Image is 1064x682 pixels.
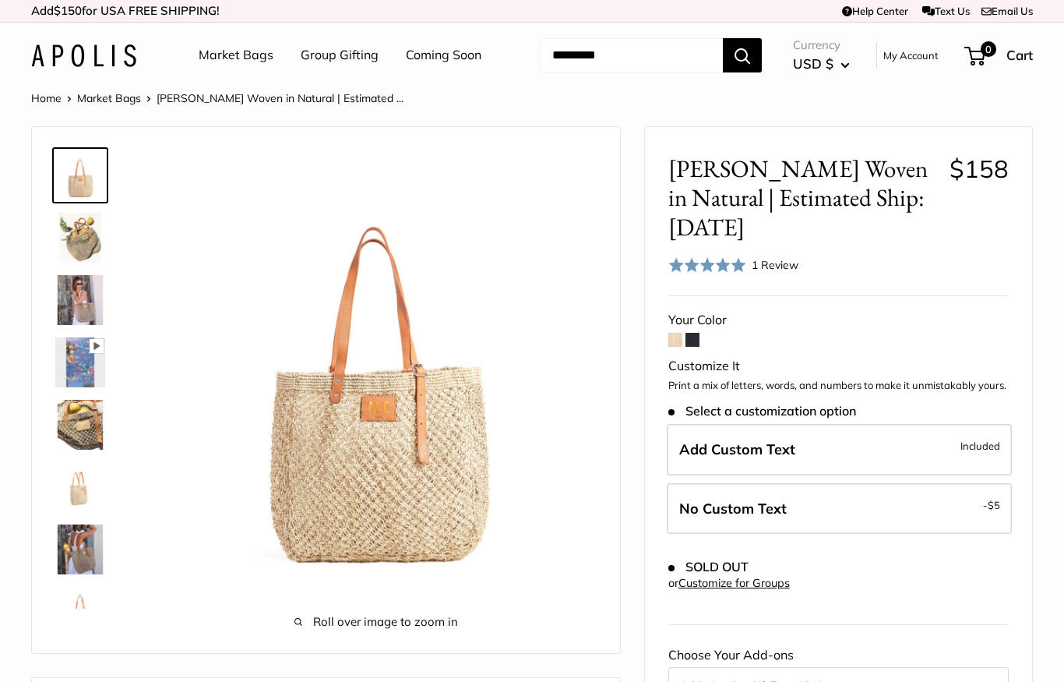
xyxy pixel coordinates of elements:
img: Mercado Woven in Natural | Estimated Ship: Oct. 19th [55,462,105,512]
span: $150 [54,3,82,18]
span: 0 [981,41,996,57]
span: Select a customization option [668,404,856,419]
a: Group Gifting [301,44,379,67]
span: USD $ [793,55,833,72]
input: Search... [540,38,723,72]
div: Your Color [668,309,1009,332]
span: No Custom Text [679,500,787,518]
img: Mercado Woven in Natural | Estimated Ship: Oct. 19th [55,275,105,325]
a: Mercado Woven in Natural | Estimated Ship: Oct. 19th [52,334,108,390]
img: Mercado Woven in Natural | Estimated Ship: Oct. 19th [55,337,105,387]
span: 1 Review [752,258,798,272]
nav: Breadcrumb [31,88,403,108]
a: Mercado Woven in Natural | Estimated Ship: Oct. 19th [52,210,108,266]
a: Mercado Woven in Natural | Estimated Ship: Oct. 19th [52,397,108,453]
a: Email Us [981,5,1033,17]
a: Market Bags [77,91,141,105]
a: My Account [883,46,939,65]
a: Help Center [842,5,908,17]
a: 0 Cart [966,43,1033,68]
span: Included [960,436,1000,455]
span: [PERSON_NAME] Woven in Natural | Estimated ... [157,91,403,105]
img: Mercado Woven in Natural | Estimated Ship: Oct. 19th [157,150,597,591]
img: Mercado Woven in Natural | Estimated Ship: Oct. 19th [55,525,105,574]
a: Mercado Woven in Natural | Estimated Ship: Oct. 19th [52,147,108,203]
img: Mercado Woven in Natural | Estimated Ship: Oct. 19th [55,587,105,637]
label: Add Custom Text [667,424,1012,475]
span: Add Custom Text [679,440,795,458]
a: Home [31,91,62,105]
img: Mercado Woven in Natural | Estimated Ship: Oct. 19th [55,213,105,263]
a: Text Us [922,5,970,17]
span: [PERSON_NAME] Woven in Natural | Estimated Ship: [DATE] [668,154,938,242]
p: Print a mix of letters, words, and numbers to make it unmistakably yours. [668,378,1009,394]
a: Mercado Woven in Natural | Estimated Ship: Oct. 19th [52,459,108,515]
span: Roll over image to zoom in [157,611,597,633]
button: USD $ [793,51,850,76]
span: Currency [793,34,850,56]
div: Customize It [668,355,1009,378]
a: Market Bags [199,44,273,67]
div: or [668,573,790,594]
a: Coming Soon [406,44,481,67]
button: Search [723,38,762,72]
img: Apolis [31,44,136,67]
a: Mercado Woven in Natural | Estimated Ship: Oct. 19th [52,521,108,578]
a: Mercado Woven in Natural | Estimated Ship: Oct. 19th [52,272,108,328]
a: Mercado Woven in Natural | Estimated Ship: Oct. 19th [52,584,108,640]
img: Mercado Woven in Natural | Estimated Ship: Oct. 19th [55,400,105,450]
span: Cart [1006,47,1033,63]
img: Mercado Woven in Natural | Estimated Ship: Oct. 19th [55,150,105,200]
span: $158 [949,154,1009,184]
label: Leave Blank [667,483,1012,535]
span: SOLD OUT [668,560,749,574]
span: - [983,496,1000,514]
a: Customize for Groups [678,576,790,590]
span: $5 [988,499,1000,511]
